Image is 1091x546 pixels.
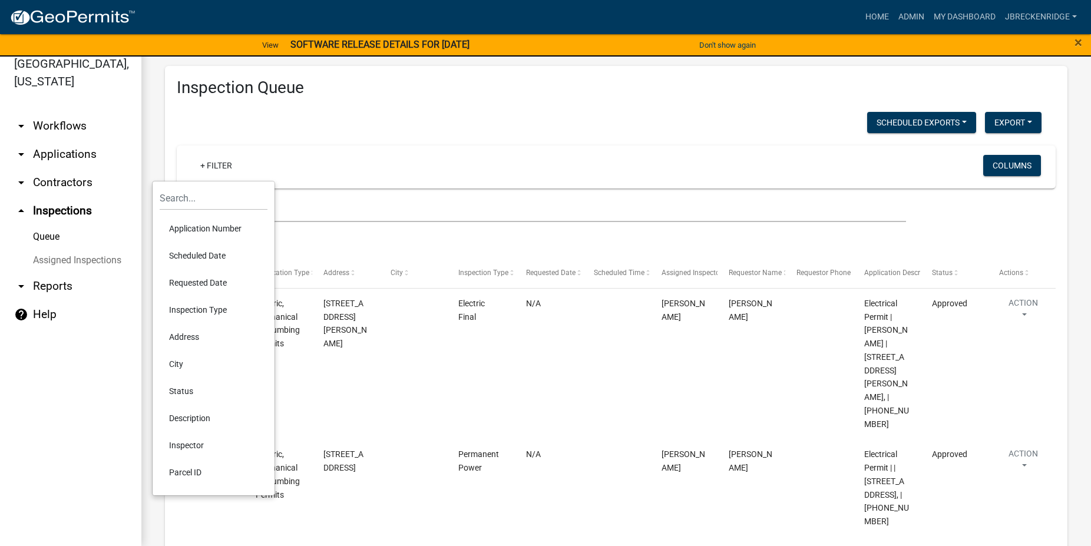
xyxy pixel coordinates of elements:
a: Jbreckenridge [1000,6,1082,28]
span: Scheduled Time [594,269,644,277]
datatable-header-cell: City [379,259,447,287]
input: Search for inspections [177,198,906,222]
button: Action [999,297,1047,326]
datatable-header-cell: Status [920,259,988,287]
datatable-header-cell: Address [312,259,380,287]
datatable-header-cell: Inspection Type [447,259,515,287]
button: Export [985,112,1042,133]
span: Application Description [864,269,938,277]
a: Home [861,6,894,28]
span: Permanent Power [458,449,499,472]
a: Admin [894,6,929,28]
span: City [391,269,403,277]
li: Parcel ID [160,459,267,486]
span: Approved [932,299,967,308]
a: My Dashboard [929,6,1000,28]
i: help [14,307,28,322]
li: Description [160,405,267,432]
datatable-header-cell: Application Description [853,259,921,287]
li: Inspector [160,432,267,459]
span: 102 MILLER ST [323,299,367,348]
span: Electric Final [458,299,485,322]
span: × [1075,34,1082,51]
i: arrow_drop_down [14,176,28,190]
span: N/A [526,449,541,459]
span: Actions [999,269,1023,277]
span: Requested Date [526,269,576,277]
h3: Inspection Queue [177,78,1056,98]
datatable-header-cell: Requestor Name [718,259,785,287]
datatable-header-cell: Assigned Inspector [650,259,718,287]
span: Runda Morton [729,449,772,472]
button: Scheduled Exports [867,112,976,133]
i: arrow_drop_up [14,204,28,218]
span: Assigned Inspector [662,269,722,277]
span: Electric, Mechanical or Plumbing Permits [256,299,300,348]
button: Columns [983,155,1041,176]
span: Status [932,269,953,277]
span: Address [323,269,349,277]
a: View [257,35,283,55]
span: George O'Shields [662,449,705,472]
span: 222 SHEEP LEG RD [323,449,363,472]
li: City [160,350,267,378]
datatable-header-cell: Requestor Phone [785,259,853,287]
li: Requested Date [160,269,267,296]
li: Scheduled Date [160,242,267,269]
button: Don't show again [695,35,761,55]
strong: SOFTWARE RELEASE DETAILS FOR [DATE] [290,39,470,50]
i: arrow_drop_down [14,279,28,293]
i: arrow_drop_down [14,147,28,161]
span: Andrew M. Price [662,299,705,322]
li: Inspection Type [160,296,267,323]
span: N/A [526,299,541,308]
button: Close [1075,35,1082,49]
span: Inspection Type [458,269,508,277]
li: Status [160,378,267,405]
a: + Filter [191,155,242,176]
span: Runda Morton [729,299,772,322]
button: Action [999,448,1047,477]
input: Search... [160,186,267,210]
li: Application Number [160,215,267,242]
datatable-header-cell: Application Type [244,259,312,287]
span: Requestor Phone [796,269,851,277]
span: Requestor Name [729,269,782,277]
i: arrow_drop_down [14,119,28,133]
span: Electrical Permit | Nolan Swartzentuber | 102 MILLER ST, | 108-11-01-004 [864,299,909,429]
datatable-header-cell: Scheduled Time [583,259,650,287]
span: Approved [932,449,967,459]
li: Address [160,323,267,350]
span: Electrical Permit | | 222 SHEEP LEG RD, | 057-00-00-020 [864,449,909,526]
span: Application Type [256,269,309,277]
datatable-header-cell: Actions [988,259,1056,287]
span: Electric, Mechanical or Plumbing Permits [256,449,300,499]
datatable-header-cell: Requested Date [515,259,583,287]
